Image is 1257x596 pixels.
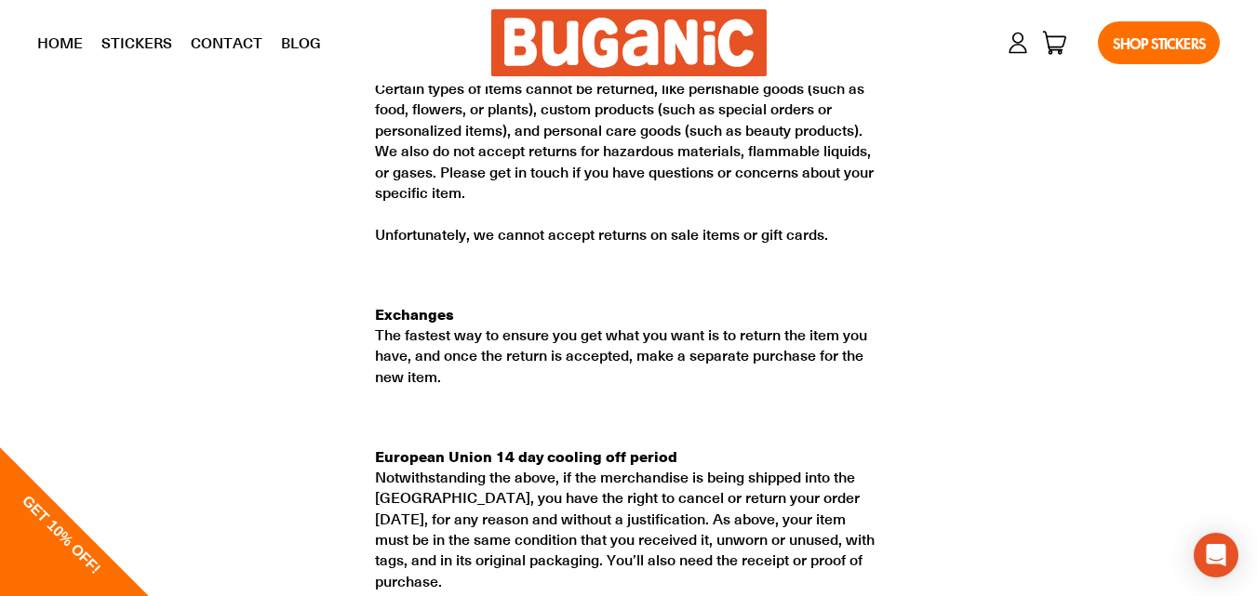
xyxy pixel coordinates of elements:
[491,9,767,76] img: Buganic
[375,302,454,324] strong: Exchanges
[272,20,330,66] a: Blog
[20,492,104,576] span: GET 10% OFF!
[375,57,882,245] p: Certain types of items cannot be returned, like perishable goods (such as food, flowers, or plant...
[181,20,272,66] a: Contact
[1194,533,1238,577] div: Open Intercom Messenger
[375,445,882,592] p: Notwithstanding the above, if the merchandise is being shipped into the [GEOGRAPHIC_DATA], you ha...
[375,444,677,467] strong: European Union 14 day cooling off period
[28,20,92,66] a: Home
[1098,21,1220,64] a: Shop Stickers
[92,20,181,66] a: Stickers
[375,303,882,388] p: The fastest way to ensure you get what you want is to return the item you have, and once the retu...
